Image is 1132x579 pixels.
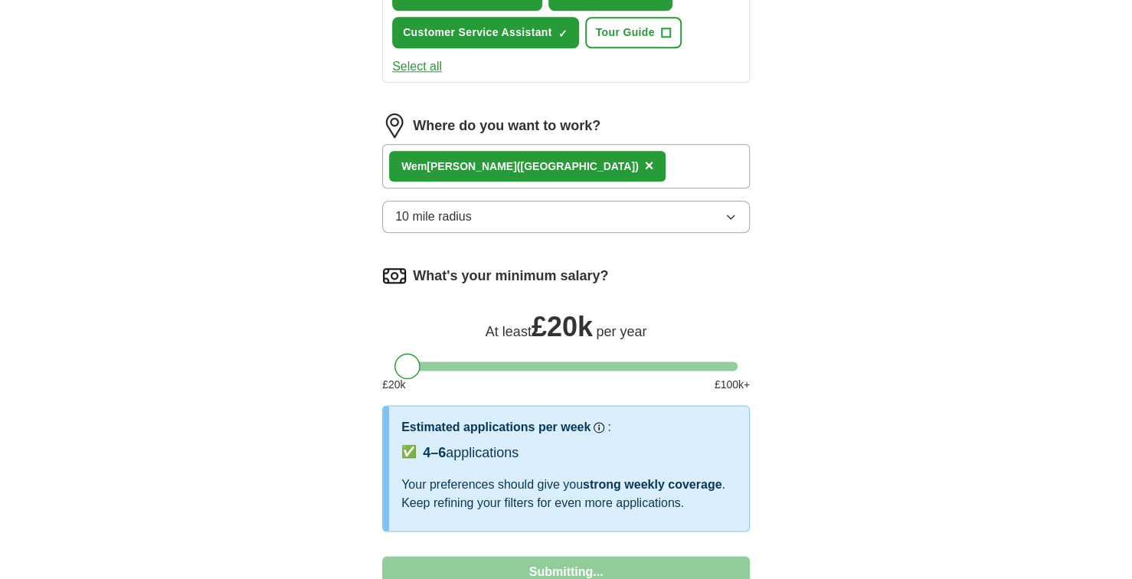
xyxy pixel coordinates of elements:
span: 10 mile radius [395,208,472,226]
span: At least [486,324,532,339]
span: per year [596,324,646,339]
span: 4–6 [423,445,446,460]
span: £ 20k [532,311,593,342]
label: Where do you want to work? [413,116,600,136]
img: salary.png [382,263,407,288]
span: Tour Guide [596,25,655,41]
h3: Estimated applications per week [401,418,591,437]
label: What's your minimum salary? [413,266,608,286]
span: ✅ [401,443,417,461]
div: Your preferences should give you . Keep refining your filters for even more applications. [401,476,737,512]
span: × [645,157,654,174]
div: [PERSON_NAME] [401,159,639,175]
img: location.png [382,113,407,138]
button: Customer Service Assistant✓ [392,17,579,48]
span: ✓ [558,28,568,40]
button: × [645,155,654,178]
h3: : [607,418,610,437]
strong: Wem [401,160,427,172]
button: Tour Guide [585,17,682,48]
button: 10 mile radius [382,201,750,233]
span: ([GEOGRAPHIC_DATA]) [517,160,639,172]
button: Select all [392,57,442,76]
span: Customer Service Assistant [403,25,552,41]
div: applications [423,443,519,463]
span: strong weekly coverage [583,478,721,491]
span: £ 20 k [382,377,405,393]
